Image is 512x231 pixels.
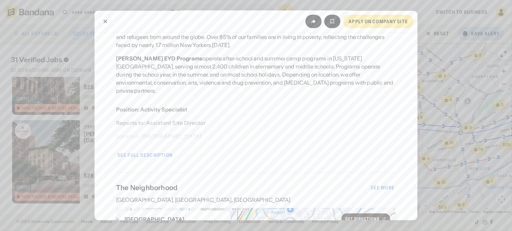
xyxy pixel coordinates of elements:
div: Get Directions [345,217,379,221]
div: The Neighborhood [116,184,369,192]
button: Close [99,15,112,28]
div: [PERSON_NAME] EYD Programs [116,55,203,62]
div: operate after-school and summer camp programs in [US_STATE][GEOGRAPHIC_DATA], serving almost 2,40... [116,54,396,95]
div: Location: [GEOGRAPHIC_DATA] [116,133,202,140]
div: See full description [117,153,173,157]
div: [GEOGRAPHIC_DATA], [GEOGRAPHIC_DATA], [GEOGRAPHIC_DATA] [116,197,396,202]
div: Apply on company site [349,19,408,24]
div: Reports to: Assistant Site Director [116,120,206,126]
div: [GEOGRAPHIC_DATA] [124,216,225,223]
div: Position: Activity Specialist [116,106,188,113]
div: See more [371,185,395,190]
